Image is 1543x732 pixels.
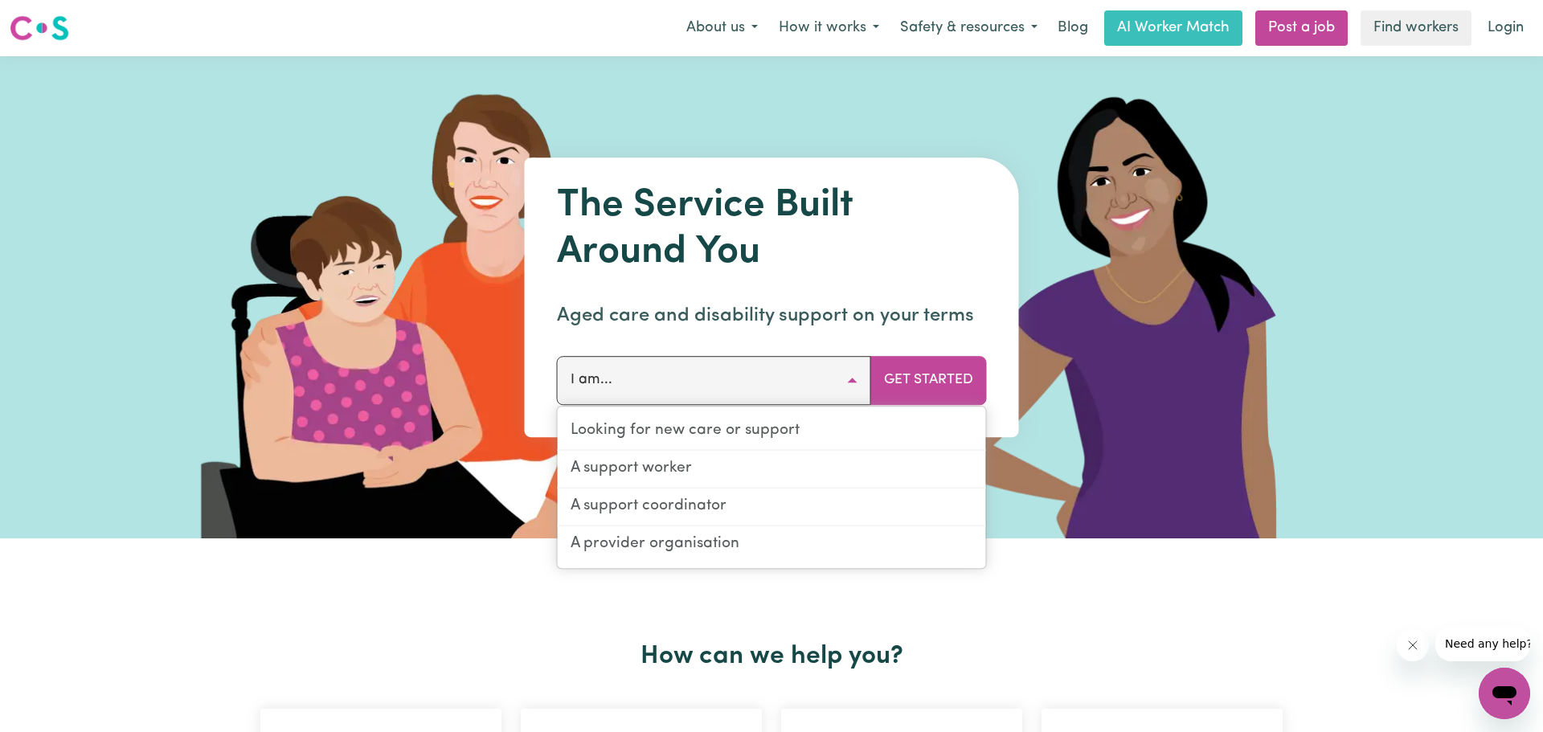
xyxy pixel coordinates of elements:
h1: The Service Built Around You [557,183,987,276]
p: Aged care and disability support on your terms [557,301,987,330]
a: A support worker [558,451,986,489]
a: A provider organisation [558,526,986,562]
a: Blog [1048,10,1098,46]
button: Safety & resources [890,11,1048,45]
button: How it works [768,11,890,45]
a: Find workers [1361,10,1471,46]
a: Post a job [1255,10,1348,46]
iframe: Close message [1397,629,1429,661]
a: AI Worker Match [1104,10,1242,46]
img: Careseekers logo [10,14,69,43]
button: Get Started [870,356,987,404]
a: Careseekers logo [10,10,69,47]
a: A support coordinator [558,489,986,526]
a: Login [1478,10,1533,46]
iframe: Message from company [1435,626,1530,661]
span: Need any help? [10,11,97,24]
iframe: Button to launch messaging window [1479,668,1530,719]
button: I am... [557,356,871,404]
a: Looking for new care or support [558,413,986,451]
button: About us [676,11,768,45]
div: I am... [557,406,987,569]
h2: How can we help you? [251,641,1292,672]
